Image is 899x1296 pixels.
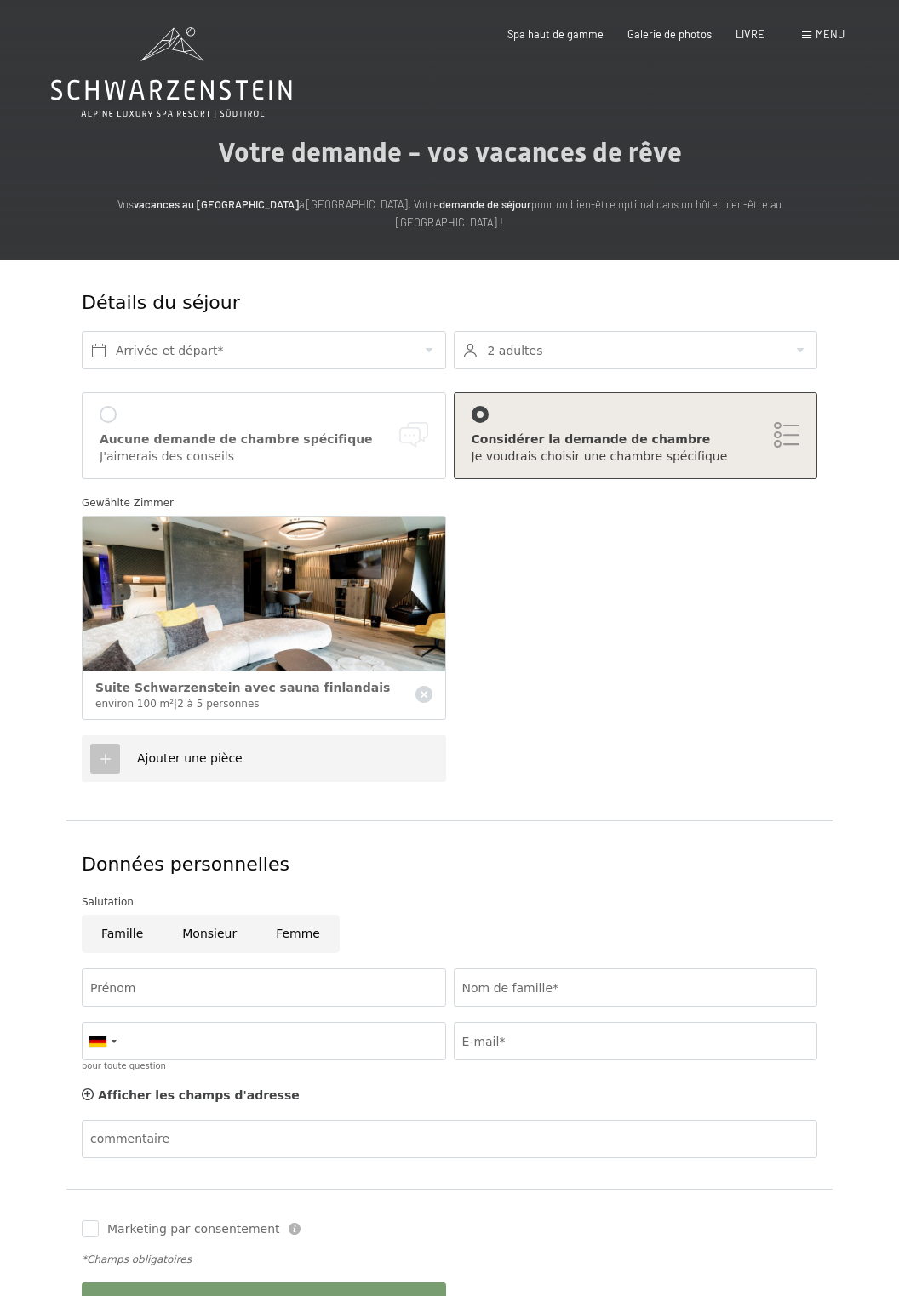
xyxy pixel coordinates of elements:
a: Spa haut de gamme [507,27,604,41]
img: Suite Schwarzenstein avec sauna finlandais [83,517,445,671]
font: Salutation [82,896,134,908]
a: Galerie de photos [627,27,712,41]
div: Gewählte Zimmer [82,494,817,511]
font: Votre demande - vos vacances de rêve [218,136,682,168]
font: environ 100 m² [95,698,174,710]
font: menu [816,27,845,41]
font: Suite Schwarzenstein avec sauna finlandais [95,681,390,694]
font: pour un bien-être optimal dans un hôtel bien-être au [GEOGRAPHIC_DATA] ! [396,197,782,228]
font: vacances au [GEOGRAPHIC_DATA] [134,197,299,211]
font: Aucune demande de chambre spécifique [100,432,373,446]
font: | [174,698,177,710]
a: LIVRE [736,27,764,41]
font: Vos [117,197,134,211]
div: Germany (Deutschland): +49 [83,1023,122,1059]
font: demande de séjour [439,197,531,211]
font: Ajouter une pièce [137,751,243,765]
font: Je voudrais choisir une chambre spécifique [472,449,728,463]
font: J'aimerais des conseils [100,449,234,463]
font: 2 à 5 personnes [177,698,259,710]
font: Afficher les champs d'adresse [98,1088,300,1102]
font: *Champs obligatoires [82,1253,192,1265]
font: pour toute question [82,1061,166,1070]
font: Détails du séjour [82,292,240,313]
font: Données personnelles [82,854,289,875]
font: à [GEOGRAPHIC_DATA]. Votre [299,197,439,211]
font: Considérer la demande de chambre [472,432,711,446]
font: Marketing par consentement [107,1222,280,1236]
